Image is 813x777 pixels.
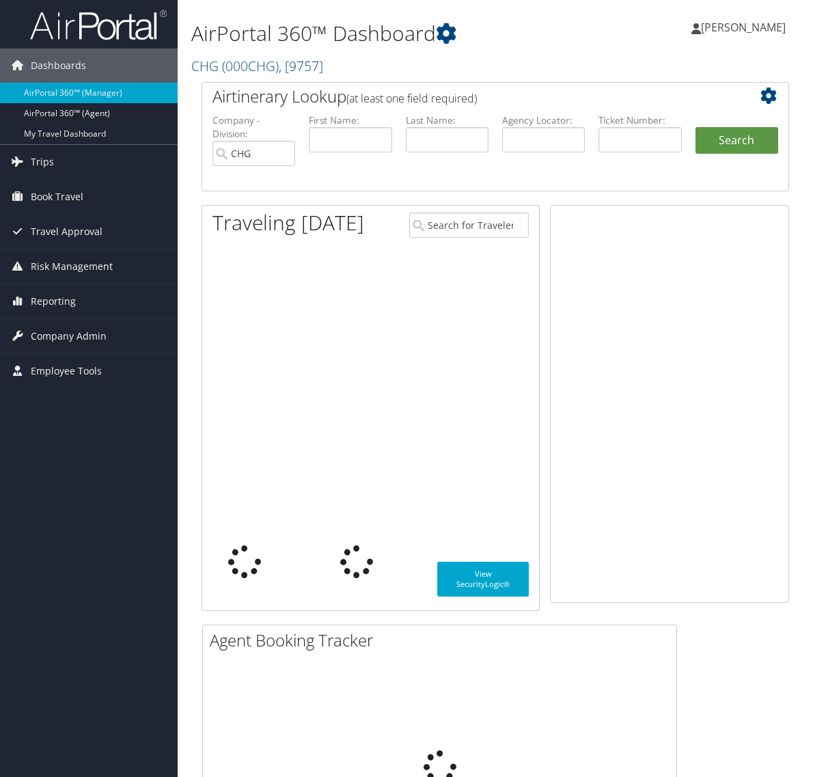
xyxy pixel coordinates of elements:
span: Trips [31,145,54,179]
a: [PERSON_NAME] [691,7,799,48]
span: (at least one field required) [346,91,477,106]
span: ( 000CHG ) [222,57,279,75]
span: Company Admin [31,319,107,353]
span: , [ 9757 ] [279,57,323,75]
label: First Name: [309,113,391,127]
span: Risk Management [31,249,113,284]
input: Search for Traveler [409,213,529,238]
label: Last Name: [406,113,488,127]
h1: AirPortal 360™ Dashboard [191,19,596,48]
span: Dashboards [31,49,86,83]
h2: Airtinerary Lookup [212,85,730,108]
button: Search [695,127,778,154]
h2: Agent Booking Tracker [210,629,676,652]
span: Reporting [31,284,76,318]
a: View SecurityLogic® [437,562,529,597]
span: Travel Approval [31,215,102,249]
label: Agency Locator: [502,113,585,127]
h1: Traveling [DATE] [212,208,364,237]
label: Company - Division: [212,113,295,141]
span: Employee Tools [31,354,102,388]
span: [PERSON_NAME] [701,20,786,35]
label: Ticket Number: [598,113,681,127]
img: airportal-logo.png [30,9,167,41]
span: Book Travel [31,180,83,214]
a: CHG [191,57,323,75]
